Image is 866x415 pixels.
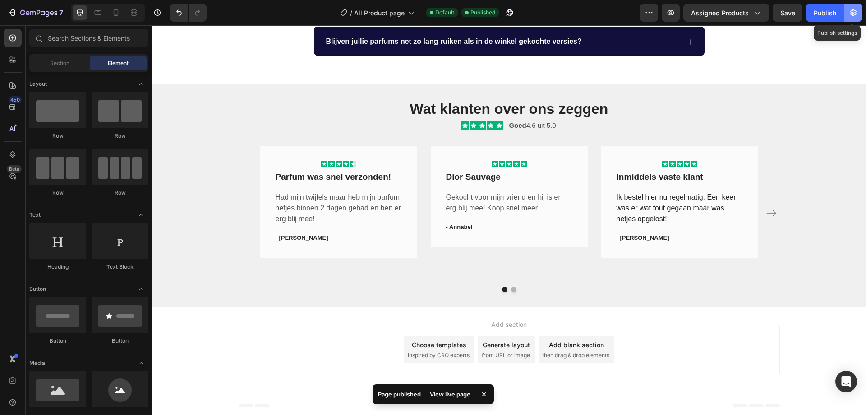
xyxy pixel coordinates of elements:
p: Had mijn twijfels maar heb mijn parfum netjes binnen 2 dagen gehad en ben er erg blij mee! [124,167,250,199]
strong: Wat klanten over ons zeggen [258,75,456,92]
div: Text Block [92,263,148,271]
div: Open Intercom Messenger [835,371,857,392]
div: Beta [7,165,22,173]
span: Toggle open [134,77,148,91]
span: Button [29,285,46,293]
span: Toggle open [134,208,148,222]
div: 450 [9,96,22,103]
div: Row [29,132,86,140]
p: Inmiddels vaste klant [465,146,591,158]
span: All Product page [354,8,405,18]
p: Gekocht voor mijn vriend en hij is er erg blij mee! Koop snel meer [294,167,420,188]
button: 7 [4,4,67,22]
div: Choose templates [260,315,314,324]
div: Row [29,189,86,197]
div: Generate layout [331,315,378,324]
span: Section [50,59,69,67]
button: Save [773,4,802,22]
div: Row [92,132,148,140]
span: Toggle open [134,356,148,370]
span: Element [108,59,129,67]
div: Row [92,189,148,197]
button: Dot [359,261,364,267]
button: Dot [350,261,355,267]
button: Assigned Products [683,4,769,22]
div: Publish [814,8,836,18]
span: inspired by CRO experts [256,326,318,334]
p: - [PERSON_NAME] [124,208,250,217]
div: Undo/Redo [170,4,207,22]
div: Add blank section [397,315,452,324]
span: Add section [336,294,378,304]
span: from URL or image [330,326,378,334]
span: Save [780,9,795,17]
span: Default [435,9,454,17]
p: 7 [59,7,63,18]
input: Search Sections & Elements [29,29,148,47]
p: - [PERSON_NAME] [465,208,591,217]
span: Published [470,9,495,17]
p: Parfum was snel verzonden! [124,146,250,158]
p: Ik bestel hier nu regelmatig. Een keer was er wat fout gegaan maar was netjes opgelost! [465,167,591,199]
span: Toggle open [134,282,148,296]
p: 4.6 uit 5.0 [357,95,404,106]
span: / [350,8,352,18]
iframe: To enrich screen reader interactions, please activate Accessibility in Grammarly extension settings [152,25,866,415]
p: Page published [378,390,421,399]
div: View live page [424,388,476,401]
button: Carousel Next Arrow [612,181,626,195]
div: Heading [29,263,86,271]
button: Publish [806,4,844,22]
p: Dior Sauvage [294,146,420,158]
span: Text [29,211,41,219]
div: Button [92,337,148,345]
p: - Annabel [294,197,420,206]
span: Assigned Products [691,8,749,18]
span: then drag & drop elements [390,326,457,334]
span: Layout [29,80,47,88]
strong: Goed [357,96,374,104]
span: Media [29,359,45,367]
div: Button [29,337,86,345]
